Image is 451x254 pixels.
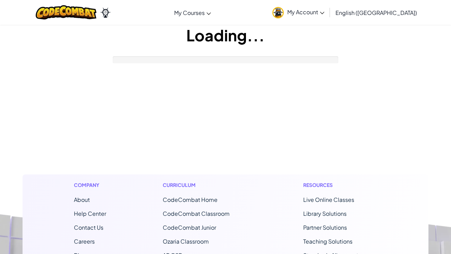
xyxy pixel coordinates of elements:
span: My Account [287,8,324,16]
a: CodeCombat Junior [163,224,216,231]
a: Library Solutions [303,210,347,217]
a: English ([GEOGRAPHIC_DATA]) [332,3,420,22]
h1: Resources [303,181,377,189]
span: My Courses [174,9,205,16]
span: CodeCombat Home [163,196,218,203]
span: Contact Us [74,224,103,231]
a: My Account [269,1,328,23]
a: Careers [74,238,95,245]
h1: Company [74,181,106,189]
img: CodeCombat logo [36,5,96,19]
a: Help Center [74,210,106,217]
a: CodeCombat Classroom [163,210,230,217]
a: About [74,196,90,203]
a: Partner Solutions [303,224,347,231]
img: Ozaria [100,7,111,18]
a: Live Online Classes [303,196,354,203]
h1: Curriculum [163,181,247,189]
a: My Courses [171,3,214,22]
span: English ([GEOGRAPHIC_DATA]) [335,9,417,16]
a: Ozaria Classroom [163,238,209,245]
img: avatar [272,7,284,18]
a: Teaching Solutions [303,238,352,245]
